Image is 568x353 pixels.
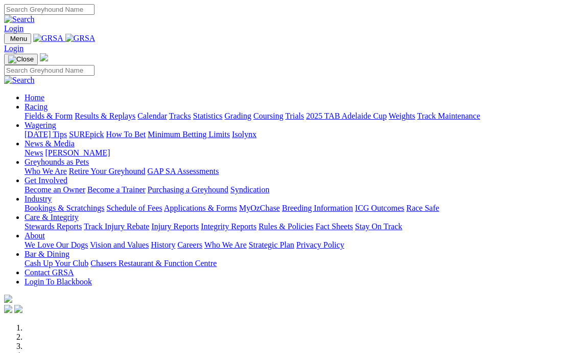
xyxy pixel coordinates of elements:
[8,55,34,63] img: Close
[239,204,280,212] a: MyOzChase
[230,185,269,194] a: Syndication
[25,213,79,222] a: Care & Integrity
[316,222,353,231] a: Fact Sheets
[25,250,69,258] a: Bar & Dining
[25,240,88,249] a: We Love Our Dogs
[406,204,439,212] a: Race Safe
[25,204,564,213] div: Industry
[285,112,304,120] a: Trials
[25,185,85,194] a: Become an Owner
[164,204,237,212] a: Applications & Forms
[296,240,344,249] a: Privacy Policy
[4,76,35,85] img: Search
[25,148,43,157] a: News
[69,167,146,175] a: Retire Your Greyhound
[417,112,480,120] a: Track Maintenance
[84,222,149,231] a: Track Injury Rebate
[151,222,199,231] a: Injury Reports
[75,112,135,120] a: Results & Replays
[4,44,23,53] a: Login
[148,185,228,194] a: Purchasing a Greyhound
[25,130,564,139] div: Wagering
[253,112,283,120] a: Coursing
[25,259,564,268] div: Bar & Dining
[4,65,94,76] input: Search
[193,112,223,120] a: Statistics
[355,204,404,212] a: ICG Outcomes
[25,222,82,231] a: Stewards Reports
[249,240,294,249] a: Strategic Plan
[25,240,564,250] div: About
[177,240,202,249] a: Careers
[25,167,564,176] div: Greyhounds as Pets
[148,130,230,139] a: Minimum Betting Limits
[25,158,89,166] a: Greyhounds as Pets
[25,167,67,175] a: Who We Are
[40,53,48,61] img: logo-grsa-white.png
[106,130,146,139] a: How To Bet
[65,34,96,43] img: GRSA
[4,24,23,33] a: Login
[25,148,564,158] div: News & Media
[25,93,44,102] a: Home
[4,33,31,44] button: Toggle navigation
[10,35,27,42] span: Menu
[169,112,191,120] a: Tracks
[25,102,48,111] a: Racing
[87,185,146,194] a: Become a Trainer
[4,295,12,303] img: logo-grsa-white.png
[25,139,75,148] a: News & Media
[90,240,149,249] a: Vision and Values
[232,130,256,139] a: Isolynx
[389,112,415,120] a: Weights
[25,121,56,129] a: Wagering
[258,222,314,231] a: Rules & Policies
[25,194,52,203] a: Industry
[25,231,45,240] a: About
[306,112,387,120] a: 2025 TAB Adelaide Cup
[204,240,247,249] a: Who We Are
[69,130,104,139] a: SUREpick
[25,222,564,231] div: Care & Integrity
[282,204,353,212] a: Breeding Information
[4,54,38,65] button: Toggle navigation
[33,34,63,43] img: GRSA
[148,167,219,175] a: GAP SA Assessments
[90,259,217,268] a: Chasers Restaurant & Function Centre
[201,222,256,231] a: Integrity Reports
[25,185,564,194] div: Get Involved
[25,130,67,139] a: [DATE] Tips
[25,112,73,120] a: Fields & Form
[151,240,175,249] a: History
[25,268,74,277] a: Contact GRSA
[4,4,94,15] input: Search
[355,222,402,231] a: Stay On Track
[225,112,251,120] a: Grading
[25,204,104,212] a: Bookings & Scratchings
[45,148,110,157] a: [PERSON_NAME]
[4,15,35,24] img: Search
[25,112,564,121] div: Racing
[25,259,88,268] a: Cash Up Your Club
[106,204,162,212] a: Schedule of Fees
[25,176,67,185] a: Get Involved
[14,305,22,313] img: twitter.svg
[137,112,167,120] a: Calendar
[4,305,12,313] img: facebook.svg
[25,277,92,286] a: Login To Blackbook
